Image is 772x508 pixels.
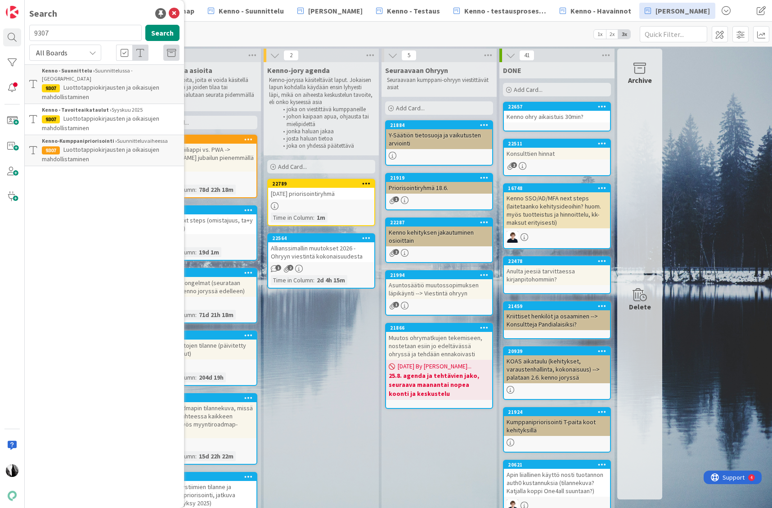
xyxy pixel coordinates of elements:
div: 22478 [504,257,610,265]
a: Kenno - Suunnittelu [202,3,289,19]
div: 21919Priorisointiryhmä 18.6. [386,174,492,194]
b: 25.8. agenda ja tehtävien jako, seuraava maanantai nopea koonti ja keskustelu [389,371,489,398]
div: Kirjanpidon ongelmat (seurataan tilannetta kenno joryssä edelleen) [150,277,256,297]
input: Search for title... [29,25,142,41]
a: Kenno - Suunnittelu ›Suunnittelussa - [GEOGRAPHIC_DATA]9307Luottotappiokirjausten ja oikaisujen m... [25,64,184,104]
div: 9307 [42,84,60,92]
div: Anulta jeesiä tarvittaessa kirjanpitohommiin? [504,265,610,285]
div: 22511 [504,140,610,148]
div: 15293Kenno-mobiiliappi vs. PWA -> [PERSON_NAME] jubailun pienemmällä porukalla [150,136,256,172]
a: 22511Konsulttien hinnat [503,139,611,176]
div: 22332Kehitysroadmapin tilannekuva, missä mennään suhteessa kaikkeen (huomioi myös myyntiroadmap-a... [150,394,256,438]
div: 21924 [508,409,610,415]
div: 20939KOAS aikataulu (kehitykset, varaustenhallinta, kokonaisuus) --> palataan 2.6. kenno joryssä [504,347,610,383]
li: jonka haluan jakaa [278,128,374,135]
div: 22511Konsulttien hinnat [504,140,610,159]
div: 22332 [154,395,256,401]
div: 20621 [508,462,610,468]
div: 21996 [154,207,256,213]
li: josta haluan tietoa [278,135,374,142]
span: : [195,372,197,382]
div: [DATE] priorisointiryhmä [268,188,374,200]
span: Kenno - testausprosessi/Featureflagit [464,5,546,16]
span: 1 [393,196,399,202]
div: 15724 [150,331,256,340]
div: Syyskuu 2025 [42,106,180,114]
b: Kenno - Suunnittelu › [42,67,95,74]
li: joka on yhdessä päätettävä [278,142,374,150]
div: 21866Muutos ohrymatkujen tekemiseen, nostetaan esiin jo edeltävässä ohryssä ja tehdään ennakoivasti [386,324,492,360]
div: PowerBI next steps (omistajuus, ta+y projekti jne) [150,214,256,234]
div: Time in Column [271,275,313,285]
img: KV [6,464,18,477]
a: 21704Kirjanpidon ongelmat (seurataan tilannetta kenno joryssä edelleen)Time in Column:71d 21h 18m [149,268,257,323]
div: 21996 [150,206,256,214]
div: 21884 [386,121,492,129]
a: Kenno - testausprosessi/Featureflagit [448,3,552,19]
span: [PERSON_NAME] [308,5,363,16]
a: [PERSON_NAME] [292,3,368,19]
a: Kenno - Testaus [371,3,445,19]
div: 20621 [504,461,610,469]
p: Täällä on asioita, joita ei voida käsitellä yhdellä kertaa ja joiden tilaa tai kehittymistä halut... [151,77,256,106]
div: 21866 [386,324,492,332]
div: Kenno kehityksen jakautuminen osioittain [386,227,492,246]
div: Time in Column [271,213,313,222]
div: 22564 [268,234,374,242]
span: : [195,185,197,195]
div: Allianssimallin muutokset 2026 - Ohryyn viestintä kokonaisuudesta [268,242,374,262]
span: Kenno-jory agenda [267,66,330,75]
div: 22564 [272,235,374,241]
a: 15293Kenno-mobiiliappi vs. PWA -> [PERSON_NAME] jubailun pienemmällä porukallaTime in Column:78d ... [149,135,257,198]
span: 2x [606,30,618,39]
div: 20621Apin liiallinen käyttö nosti tuotannon auth0 kustannuksia (tilannekuva? Katjalla koppi One4a... [504,461,610,497]
div: 20939 [508,348,610,354]
span: : [195,451,197,461]
span: Seuraavaan Ohryyn [385,66,448,75]
span: 2 [283,50,299,61]
a: 22332Kehitysroadmapin tilannekuva, missä mennään suhteessa kaikkeen (huomioi myös myyntiroadmap-a... [149,393,257,465]
div: 16748 [504,184,610,192]
div: Kumppanipriorisointi T-paita koot kehityksillä [504,416,610,436]
div: 22287 [386,218,492,227]
div: Y-Säätiön tietosuoja ja vaikutusten arviointi [386,129,492,149]
p: Seuraavaan kumppani-ohryyn viestittävät asiat [387,77,491,91]
div: Kenno ohry aikaistuis 30min? [504,111,610,122]
span: 3x [618,30,630,39]
a: 22564Allianssimallin muutokset 2026 - Ohryyn viestintä kokonaisuudestaTime in Column:2d 4h 15m [267,233,375,289]
div: 15d 22h 22m [197,451,236,461]
div: Archive [628,75,652,86]
a: 22657Kenno ohry aikaistuis 30min? [503,102,611,132]
span: Add Card... [514,86,543,94]
a: [PERSON_NAME] [639,3,715,19]
li: johon kaipaan apua, ohjausta tai mielipidettä [278,113,374,128]
div: 21866 [390,325,492,331]
div: 71d 21h 18m [197,310,236,320]
div: 9307 [42,146,60,154]
div: 22287Kenno kehityksen jakautuminen osioittain [386,218,492,246]
span: Luottotappiokirjausten ja oikaisujen mahdollistaminen [42,145,159,163]
div: 21884 [390,122,492,128]
span: : [313,275,314,285]
div: 9307 [42,115,60,123]
span: 2 [287,265,293,271]
div: Suunnitteluvaiheessa [42,137,180,145]
div: 22789 [268,180,374,188]
span: DONE [503,66,521,75]
div: Kenno SSO/AD/MFA next steps (laitetaanko kehitysideoihin? huom. myös tuotteistus ja hinnoittelu, ... [504,192,610,228]
span: : [313,213,314,222]
span: [DATE] By [PERSON_NAME]... [398,362,471,371]
span: 5 [401,50,417,61]
span: Support [19,1,41,12]
a: 22287Kenno kehityksen jakautuminen osioittain [385,218,493,263]
span: Add Card... [278,163,307,171]
div: 15293 [150,136,256,144]
div: 2d 4h 15m [314,275,347,285]
span: [PERSON_NAME] [655,5,710,16]
div: KOAS aikataulu (kehitykset, varaustenhallinta, kokonaisuus) --> palataan 2.6. kenno joryssä [504,355,610,383]
div: 21994Asuntosäätiö muutossopimuksen läpikäynti --> Viestintä ohryyn [386,271,492,299]
div: 22287 [390,219,492,226]
div: Suunnittelussa - [GEOGRAPHIC_DATA] [42,67,180,83]
img: Visit kanbanzone.com [6,6,18,18]
div: 19d 1m [197,247,221,257]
